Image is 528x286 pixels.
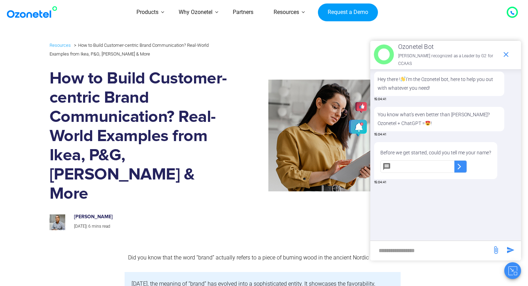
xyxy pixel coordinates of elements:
[378,75,501,93] p: Hey there ! I'm the Ozonetel bot, here to help you out with whatever you need!
[88,224,91,229] span: 6
[374,44,394,65] img: header
[401,76,406,81] img: 👋
[74,224,86,229] span: [DATE]
[50,69,229,204] h1: How to Build Customer-centric Brand Communication? Real-World Examples from Ikea, P&G, [PERSON_NA...
[92,224,110,229] span: mins read
[74,223,221,230] p: |
[50,214,65,230] img: prashanth-kancherla_avatar-200x200.jpeg
[374,244,488,257] div: new-msg-input
[50,41,71,49] a: Resources
[374,97,386,102] span: 15:04:41
[425,121,430,126] img: 😍
[50,41,209,56] li: How to Build Customer-centric Brand Communication? Real-World Examples from Ikea, P&G, [PERSON_NA...
[504,262,521,279] button: Close chat
[378,110,501,128] p: You know what's even better than [PERSON_NAME]? Ozonetel + ChatGPT = !
[374,132,386,137] span: 15:04:41
[128,253,397,263] p: Did you know that the word “brand” actually refers to a piece of burning wood in the ancient Nord...
[318,3,378,22] a: Request a Demo
[489,243,503,257] span: send message
[374,180,386,185] span: 15:04:41
[499,47,513,61] span: end chat or minimize
[504,243,518,257] span: send message
[398,52,498,67] p: [PERSON_NAME] recognized as a Leader by G2 for CCAAS
[398,41,498,52] p: Ozonetel Bot
[74,214,221,220] h6: [PERSON_NAME]
[380,148,491,157] p: Before we get started, could you tell me your name?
